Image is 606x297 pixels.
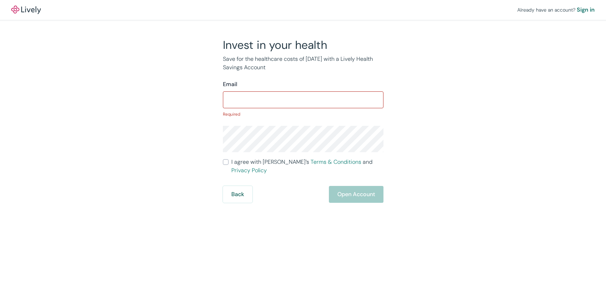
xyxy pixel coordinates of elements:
p: Required [223,111,383,117]
label: Email [223,80,237,89]
div: Already have an account? [517,6,595,14]
a: Terms & Conditions [311,158,361,166]
span: I agree with [PERSON_NAME]’s and [231,158,383,175]
a: LivelyLively [11,6,41,14]
a: Privacy Policy [231,167,267,174]
button: Back [223,186,252,203]
a: Sign in [577,6,595,14]
p: Save for the healthcare costs of [DATE] with a Lively Health Savings Account [223,55,383,72]
h2: Invest in your health [223,38,383,52]
img: Lively [11,6,41,14]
